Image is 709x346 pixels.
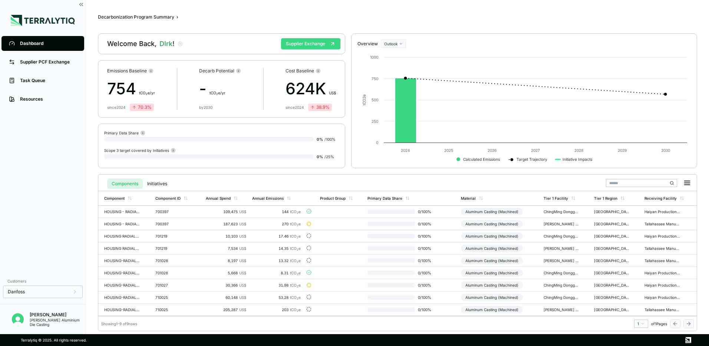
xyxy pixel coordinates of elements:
[324,137,336,141] span: / 100 %
[12,313,24,325] img: DIrk Soelter
[104,295,140,300] div: HOUSING-RADIAL TWIN BEARING-FRONT-174 OD
[143,179,172,189] button: Initiatives
[461,306,523,313] div: Aluminum Casting (Machined)
[206,295,246,300] div: 60,148
[206,222,246,226] div: 187,623
[317,154,323,159] span: 0 %
[320,196,346,200] div: Product Group
[104,147,176,153] div: Scope 3 target covered by Initiatives
[544,196,568,200] div: Tier 1 Facility
[644,307,680,312] div: Tallahassee Manufacturing
[290,307,301,312] span: tCO e
[107,68,155,74] div: Emissions Baseline
[594,283,630,287] div: [GEOGRAPHIC_DATA]
[644,246,680,251] div: Tallahassee Manufacturing
[372,119,378,124] text: 250
[297,297,299,300] sub: 2
[239,258,246,263] span: US$
[444,148,453,153] text: 2025
[544,271,579,275] div: ChingMing Dongguan Metal and Techno - [GEOGRAPHIC_DATA]
[290,209,301,214] span: tCO e
[9,310,27,328] button: Open user button
[11,15,75,26] img: Logo
[107,77,155,101] div: 754
[415,209,439,214] span: 0 / 100 %
[286,68,336,74] div: Cost Baseline
[461,208,523,215] div: Aluminum Casting (Machined)
[159,39,174,48] span: DIrk
[239,234,246,238] span: US$
[376,140,378,145] text: 0
[544,222,579,226] div: [PERSON_NAME] Aluminium Die Casting Mf - [GEOGRAPHIC_DATA]
[206,234,246,238] div: 10,103
[357,41,378,47] div: Overview
[634,320,648,328] button: 1
[297,248,299,251] sub: 2
[544,234,579,238] div: ChingMing Dongguan Metal and Techno - [GEOGRAPHIC_DATA]
[155,307,191,312] div: 710025
[415,258,439,263] span: 0 / 100 %
[199,68,241,74] div: Decarb Potential
[617,148,626,153] text: 2029
[290,295,301,300] span: tCO e
[104,283,140,287] div: HOUSING-RADIAL BEARING-FRONT-TT400-MC FR
[290,246,301,251] span: tCO e
[252,283,301,287] div: 31.98
[461,245,523,252] div: Aluminum Casting (Machined)
[531,148,540,153] text: 2027
[594,196,617,200] div: Tier 1 Region
[544,258,579,263] div: [PERSON_NAME] Aluminium Die Casting Mf - [GEOGRAPHIC_DATA]
[290,234,301,238] span: tCO e
[239,222,246,226] span: US$
[461,232,523,240] div: Aluminum Casting (Machined)
[400,148,410,153] text: 2024
[252,307,301,312] div: 203
[239,209,246,214] span: US$
[252,246,301,251] div: 14.35
[206,196,231,200] div: Annual Spend
[644,258,680,263] div: Tallahassee Manufacturing
[155,295,191,300] div: 710025
[20,78,77,84] div: Task Queue
[661,148,670,153] text: 2030
[463,157,500,161] text: Calculated Emissions
[362,97,366,99] tspan: 2
[20,59,77,65] div: Supplier PCF Exchange
[461,257,523,264] div: Aluminum Casting (Machined)
[290,283,301,287] span: tCO e
[239,295,246,300] span: US$
[155,246,191,251] div: 701219
[644,234,680,238] div: Haiyan Production CNHX
[30,318,86,327] div: [PERSON_NAME] Aluminium Die Casting
[155,209,191,214] div: 700397
[104,196,125,200] div: Component
[20,96,77,102] div: Resources
[252,209,301,214] div: 144
[107,105,125,110] div: since 2024
[415,246,439,251] span: 0 / 100 %
[8,289,25,295] span: Danfoss
[362,94,366,105] text: tCO e
[107,39,174,48] div: Welcome Back,
[104,209,140,214] div: HOUSING - RADIAL COMBO BEARING - BACK -
[297,236,299,239] sub: 2
[132,104,152,110] div: 70.3 %
[415,271,439,275] span: 0 / 100 %
[286,105,304,110] div: since 2024
[324,154,334,159] span: / 25 %
[252,295,301,300] div: 53.28
[206,271,246,275] div: 5,668
[281,38,340,49] button: Supplier Exchange
[252,271,301,275] div: 8.31
[594,222,630,226] div: [GEOGRAPHIC_DATA] [GEOGRAPHIC_DATA]
[107,179,143,189] button: Components
[544,209,579,214] div: ChingMing Dongguan Metal and Techno - [GEOGRAPHIC_DATA]
[461,269,523,277] div: Aluminum Casting (Machined)
[644,209,680,214] div: Haiyan Production CNHX
[415,295,439,300] span: 0 / 100 %
[574,148,583,153] text: 2028
[544,295,579,300] div: ChingMing Dongguan Metal and Techno - [GEOGRAPHIC_DATA]
[206,307,246,312] div: 205,287
[210,91,225,95] span: t CO e/yr
[644,271,680,275] div: Haiyan Production CNHX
